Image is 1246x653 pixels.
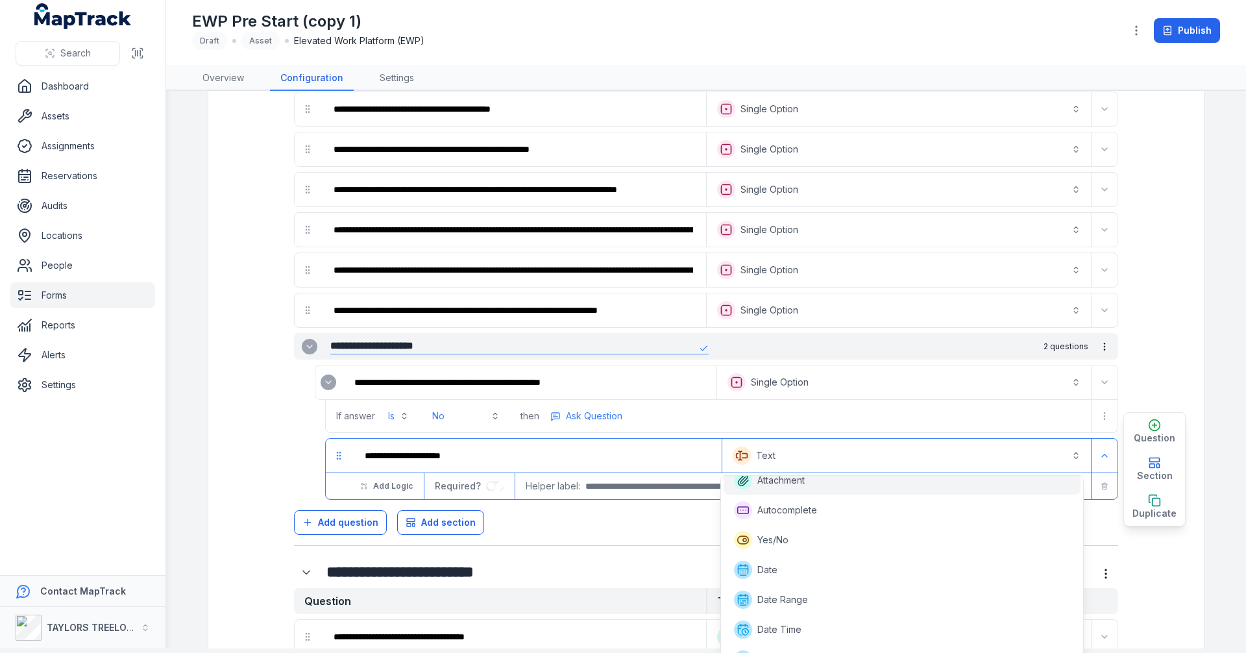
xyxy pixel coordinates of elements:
span: Date Range [757,593,808,606]
button: Text [725,441,1088,470]
span: Date Time [757,623,801,636]
span: Attachment [757,474,805,487]
span: Yes/No [757,534,788,547]
span: Date [757,563,777,576]
span: Autocomplete [757,504,817,517]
